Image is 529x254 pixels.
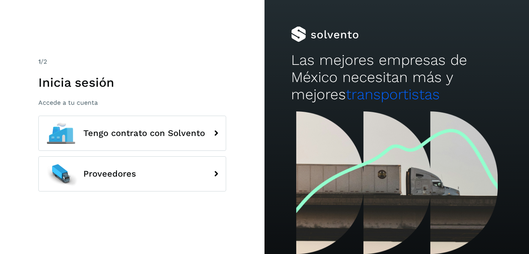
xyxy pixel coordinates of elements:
[346,86,440,103] span: transportistas
[38,99,226,106] p: Accede a tu cuenta
[291,52,503,104] h2: Las mejores empresas de México necesitan más y mejores
[38,116,226,151] button: Tengo contrato con Solvento
[83,169,136,179] span: Proveedores
[38,75,226,90] h1: Inicia sesión
[38,57,226,66] div: /2
[83,129,205,138] span: Tengo contrato con Solvento
[38,156,226,191] button: Proveedores
[38,58,41,65] span: 1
